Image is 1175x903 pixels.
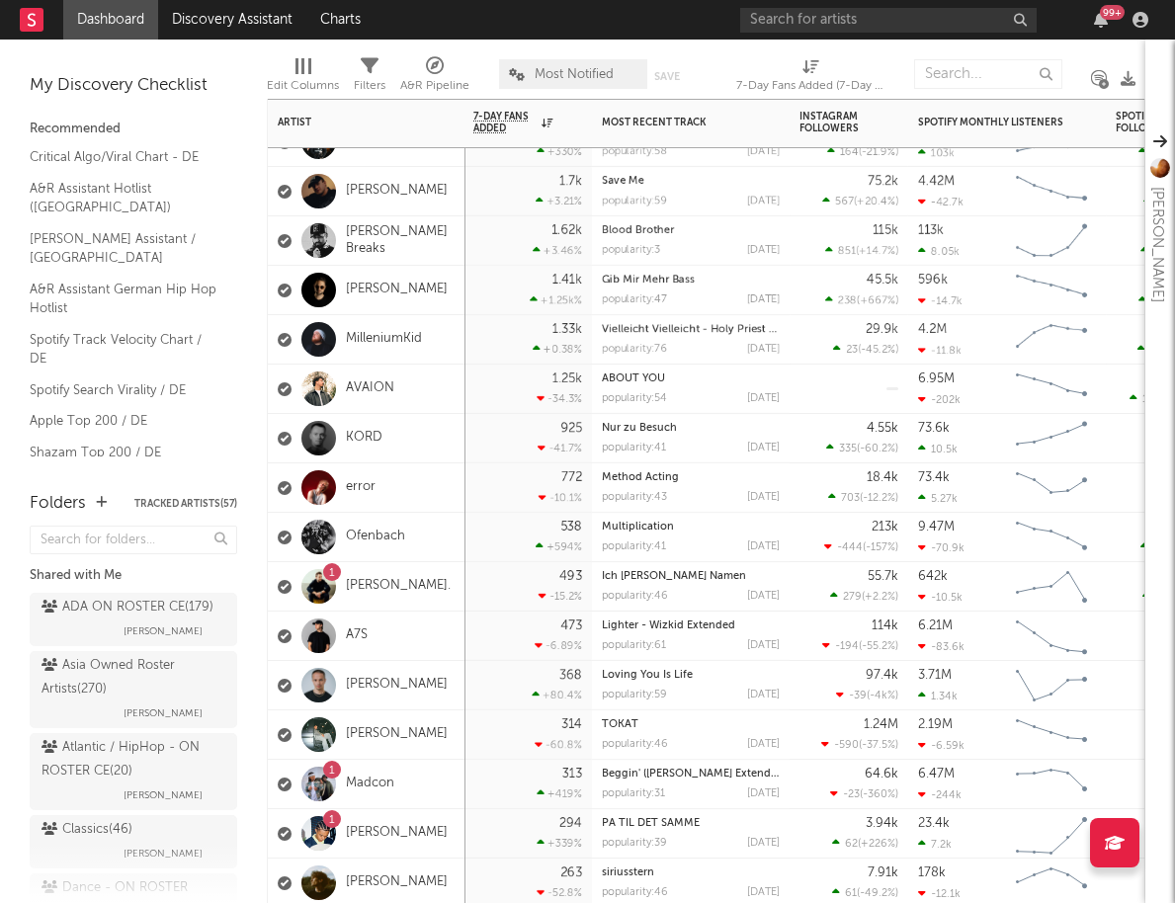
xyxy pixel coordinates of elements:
div: 772 [561,471,582,484]
div: 263 [560,866,582,879]
div: 368 [559,669,582,682]
div: Blood Brother [602,225,780,236]
a: Apple Top 200 / DE [30,410,217,432]
div: [DATE] [747,443,780,453]
div: 1.33k [552,323,582,336]
div: 113k [918,224,944,237]
div: 6.21M [918,619,953,632]
a: Atlantic / HipHop - ON ROSTER CE(20)[PERSON_NAME] [30,733,237,810]
div: Multiplication [602,522,780,533]
div: ( ) [830,590,898,603]
div: 7.91k [868,866,898,879]
div: 213k [872,521,898,534]
div: Save Me [602,176,780,187]
div: 9.47M [918,521,955,534]
a: [PERSON_NAME] Assistant / [GEOGRAPHIC_DATA] [30,228,217,269]
span: -37.5 % [862,740,895,751]
div: ( ) [825,293,898,306]
div: 45.5k [867,274,898,287]
div: ( ) [822,639,898,652]
div: 3.94k [866,817,898,830]
a: A&R Assistant German Hip Hop Hotlist [30,279,217,319]
div: [DATE] [747,887,780,898]
div: -70.9k [918,541,965,554]
a: Multiplication [602,522,674,533]
a: Shazam Top 200 / DE [30,442,217,463]
div: 114k [872,619,898,632]
span: 567 [835,197,854,207]
div: ( ) [827,145,898,158]
div: popularity: 46 [602,887,668,898]
span: +20.4 % [857,197,895,207]
div: Most Recent Track [602,117,750,128]
div: 4.55k [867,422,898,435]
a: Madcon [346,776,394,792]
div: -6.89 % [535,639,582,652]
div: Gib Mir Mehr Bass [602,275,780,286]
div: popularity: 41 [602,541,666,552]
span: 61 [845,888,857,899]
div: -15.2 % [539,590,582,603]
span: -23 [843,789,860,800]
a: Loving You Is Life [602,670,693,681]
div: ABOUT YOU [602,373,780,384]
div: siriusstern [602,867,780,878]
div: [DATE] [747,838,780,849]
div: [DATE] [747,640,780,651]
div: ( ) [836,689,898,701]
span: 335 [839,444,857,454]
span: -49.2 % [860,888,895,899]
div: ( ) [824,540,898,553]
div: 4.42M [918,175,955,188]
div: 1.34k [918,690,958,702]
svg: Chart title [1007,513,1096,562]
div: Filters [354,49,385,107]
span: -55.2 % [862,641,895,652]
a: Beggin' ([PERSON_NAME] Extended Remix) [602,769,821,780]
input: Search for folders... [30,526,237,554]
div: 314 [561,718,582,731]
div: ( ) [832,837,898,850]
div: 115k [873,224,898,237]
div: Nur zu Besuch [602,423,780,434]
div: [DATE] [747,146,780,157]
div: ( ) [825,244,898,257]
span: -21.9 % [862,147,895,158]
div: 4.2M [918,323,947,336]
div: -10.1 % [539,491,582,504]
span: [PERSON_NAME] [124,701,203,725]
div: 294 [559,817,582,830]
svg: Chart title [1007,266,1096,315]
div: -244k [918,788,962,801]
span: 7-Day Fans Added [473,111,537,134]
div: -41.7 % [538,442,582,454]
a: [PERSON_NAME] [346,183,448,200]
div: 18.4k [867,471,898,484]
div: My Discovery Checklist [30,74,237,98]
div: +1.25k % [530,293,582,306]
div: Edit Columns [267,49,339,107]
div: +0.38 % [533,343,582,356]
span: 164 [840,147,859,158]
span: -45.2 % [861,345,895,356]
div: ( ) [830,787,898,800]
div: [DATE] [747,788,780,799]
div: +3.21 % [536,195,582,207]
div: +419 % [537,787,582,800]
div: 3.71M [918,669,952,682]
div: [DATE] [747,294,780,305]
a: [PERSON_NAME] [346,825,448,842]
div: -12.1k [918,887,961,900]
div: popularity: 39 [602,838,667,849]
span: -4k % [870,691,895,701]
a: ABOUT YOU [602,373,665,384]
div: +80.4 % [532,689,582,701]
div: PÅ TIL DET SAMME [602,818,780,829]
button: Save [654,71,680,82]
input: Search for artists [740,8,1037,33]
div: Classics ( 46 ) [42,818,132,842]
div: 642k [918,570,948,583]
a: Spotify Search Virality / DE [30,379,217,401]
a: [PERSON_NAME] [346,282,448,298]
div: 1.41k [552,274,582,287]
